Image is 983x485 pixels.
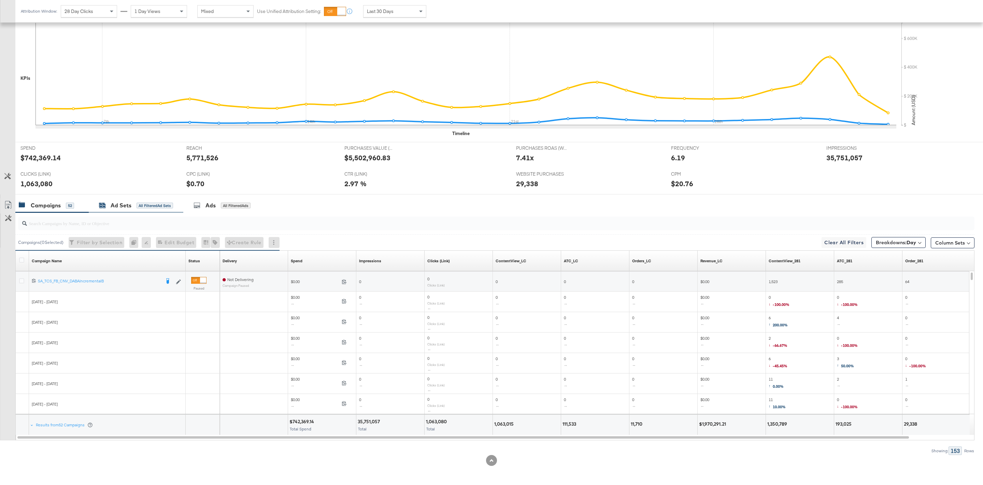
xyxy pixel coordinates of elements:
div: 153 [949,446,962,455]
span: 200.00% [773,322,788,327]
span: Total Spend [290,426,311,431]
span: 0 [427,294,429,299]
span: 285 [837,279,843,284]
div: $20.76 [671,179,693,189]
span: 0 [427,276,429,281]
div: All Filtered Ad Sets [137,203,173,209]
span: 0 [427,356,429,361]
span: 0 [632,336,638,350]
span: 10.00% [773,404,786,409]
span: 4 [837,315,843,329]
span: $0.00 [291,336,339,350]
span: 0 [359,356,365,370]
span: -45.45% [773,363,787,368]
span: 0 [837,336,858,350]
div: All Filtered Ads [221,203,251,209]
span: ↔ [564,383,570,388]
span: PURCHASES ROAS (WEBSITE EVENTS) [516,145,567,151]
span: ↔ [632,322,638,327]
span: 0 [359,377,365,391]
span: $0.00 [700,397,709,411]
span: ↔ [905,403,911,409]
span: $0.00 [291,315,339,329]
span: CTR (LINK) [344,171,396,177]
div: Results from52 Campaigns [30,415,94,435]
span: 0 [359,295,365,309]
span: 0 [632,377,638,391]
div: Rows [964,449,974,453]
div: 1,063,080 [20,179,53,189]
span: 11 [769,397,786,411]
div: Ads [205,202,216,209]
span: 0 [359,336,365,350]
span: -100.00% [909,363,926,368]
a: ATC_281 [837,258,852,264]
span: PURCHASES VALUE (WEBSITE EVENTS) [344,145,396,151]
span: 0 [564,295,570,309]
span: -100.00% [773,302,789,307]
span: 0 [905,356,926,370]
span: REACH [186,145,238,151]
span: Clear All Filters [824,238,864,247]
span: ↔ [496,342,501,347]
sub: Clicks (Link) [427,342,445,346]
span: 1,523 [769,279,778,284]
span: ↓ [905,363,909,368]
span: 0 [905,295,911,309]
span: $0.00 [700,315,709,329]
span: 0 [632,295,638,309]
div: $742,369.14 [20,153,61,163]
div: $1,970,291.21 [699,421,728,427]
span: ↔ [359,342,365,347]
span: SPEND [20,145,72,151]
a: The number of clicks on links appearing on your ad or Page that direct people to your sites off F... [427,258,450,264]
span: ↔ [291,322,302,327]
span: 11 [769,377,784,391]
div: $5,502,960.83 [344,153,390,163]
span: ↔ [291,342,302,347]
span: [DATE] - [DATE] [32,320,58,325]
span: $0.00 [700,279,709,284]
span: 0 [564,377,570,391]
a: ContentView_LC [496,258,526,264]
span: 0 [905,315,911,329]
span: 1 [905,377,911,391]
sub: Clicks (Link) [427,301,445,305]
span: [DATE] - [DATE] [32,340,58,345]
button: Breakdowns:Day [871,237,926,248]
div: 1,063,015 [494,421,516,427]
span: 50.00% [841,363,854,368]
div: 0 [129,237,142,248]
div: $0.70 [186,179,204,189]
span: ↔ [427,347,433,352]
span: 0 [564,315,570,329]
sub: Campaign Paused [223,284,254,288]
a: The number of times your ad was served. On mobile apps an ad is counted as served the first time ... [359,258,381,264]
sub: Clicks (Link) [427,283,445,287]
span: ↔ [632,301,638,306]
a: Order_281 [905,258,923,264]
span: ↔ [496,301,501,306]
span: 0 [427,335,429,340]
label: Paused [191,286,206,291]
span: ↔ [359,403,365,409]
span: ↔ [359,383,365,388]
span: 1 Day Views [134,8,160,14]
span: 0 [496,336,501,350]
div: 29,338 [904,421,919,427]
span: 0 [359,315,365,329]
sub: Clicks (Link) [427,322,445,326]
span: 0 [769,295,789,309]
span: ↔ [291,363,302,368]
div: 6.19 [671,153,685,163]
span: IMPRESSIONS [826,145,878,151]
div: Orders_LC [632,258,651,264]
span: ↔ [905,322,911,327]
div: SA_TCS_FB_CNV_DABAIncrementalB [38,278,160,284]
span: ↔ [564,342,570,347]
span: 0.00% [773,384,784,389]
div: Results from 52 Campaigns [36,422,93,428]
span: 0 [564,397,570,411]
span: 2 [837,377,843,391]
